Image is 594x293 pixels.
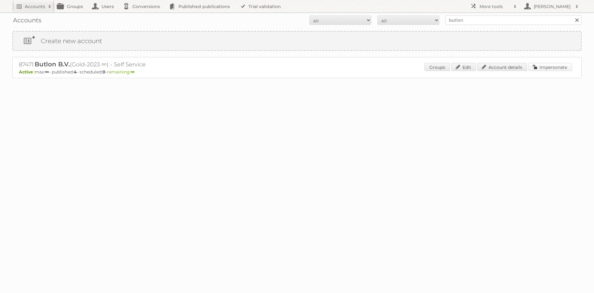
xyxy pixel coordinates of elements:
a: Groups [424,63,450,71]
span: remaining: [107,69,135,75]
a: Impersonate [528,63,572,71]
span: Active [19,69,35,75]
p: max: - published: - scheduled: - [19,69,575,75]
h2: Accounts [25,3,45,10]
a: Create new account [13,32,581,50]
strong: ∞ [45,69,49,75]
strong: ∞ [131,69,135,75]
a: Account details [477,63,527,71]
a: Edit [451,63,476,71]
span: Butlon B.V. [35,60,70,68]
strong: 0 [102,69,105,75]
h2: More tools [480,3,510,10]
h2: [PERSON_NAME] [532,3,572,10]
h2: 87471: (Gold-2023 ∞) - Self Service [19,60,235,69]
strong: 4 [74,69,77,75]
